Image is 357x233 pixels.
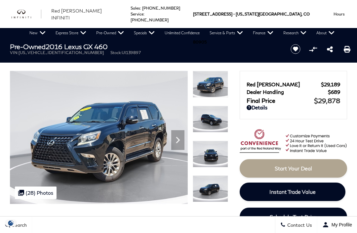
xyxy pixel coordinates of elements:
[24,28,339,38] nav: Main Navigation
[344,45,350,53] a: Print this Pre-Owned 2016 Lexus GX 460
[193,71,228,98] img: Used 2016 Black Onyx Lexus 460 image 1
[278,28,311,38] a: Research
[140,6,141,11] span: :
[10,222,27,228] span: Search
[205,28,248,38] a: Service & Parts
[247,89,328,95] span: Dealer Handling
[247,104,340,110] a: Details
[327,45,333,53] a: Share this Pre-Owned 2016 Lexus GX 460
[10,50,19,55] span: VIN:
[131,17,169,22] a: [PHONE_NUMBER]
[160,28,205,38] a: Unlimited Confidence
[329,222,352,227] span: My Profile
[142,6,180,11] a: [PHONE_NUMBER]
[171,130,184,150] div: Next
[24,28,51,38] a: New
[247,97,314,104] span: Final Price
[12,10,41,18] a: infiniti
[288,44,303,54] button: Save vehicle
[91,28,129,38] a: Pre-Owned
[247,81,340,87] a: Red [PERSON_NAME] $29,189
[328,89,340,95] span: $689
[248,28,278,38] a: Finance
[193,28,207,56] span: 80905
[247,89,340,95] a: Dealer Handling $689
[308,44,318,54] button: Compare vehicle
[314,97,340,104] span: $29,878
[270,214,317,220] span: Schedule Test Drive
[143,12,144,16] span: :
[193,175,228,202] img: Used 2016 Black Onyx Lexus 460 image 4
[247,97,340,104] a: Final Price $29,878
[131,12,143,16] span: Service
[122,50,141,55] span: UI139897
[19,50,104,55] span: [US_VEHICLE_IDENTIFICATION_NUMBER]
[129,28,160,38] a: Specials
[286,222,312,228] span: Contact Us
[51,8,102,20] span: Red [PERSON_NAME] INFINITI
[12,10,41,18] img: INFINITI
[15,187,57,199] div: (28) Photos
[321,81,340,87] span: $29,189
[311,28,339,38] a: About
[269,189,316,195] span: Instant Trade Value
[51,7,121,21] a: Red [PERSON_NAME] INFINITI
[240,183,345,201] a: Instant Trade Value
[193,141,228,167] img: Used 2016 Black Onyx Lexus 460 image 3
[193,106,228,132] img: Used 2016 Black Onyx Lexus 460 image 2
[193,12,310,44] a: [STREET_ADDRESS] • [US_STATE][GEOGRAPHIC_DATA], CO 80905
[10,71,188,204] img: Used 2016 Black Onyx Lexus 460 image 1
[275,165,312,171] span: Start Your Deal
[3,219,19,226] section: Click to Open Cookie Consent Modal
[51,28,91,38] a: Express Store
[317,217,357,233] button: Open user profile menu
[3,219,19,226] img: Opt-Out Icon
[240,159,347,178] a: Start Your Deal
[131,6,140,11] span: Sales
[10,43,46,50] strong: Pre-Owned
[240,208,347,226] a: Schedule Test Drive
[10,43,281,50] h1: 2016 Lexus GX 460
[110,50,122,55] span: Stock:
[247,81,321,87] span: Red [PERSON_NAME]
